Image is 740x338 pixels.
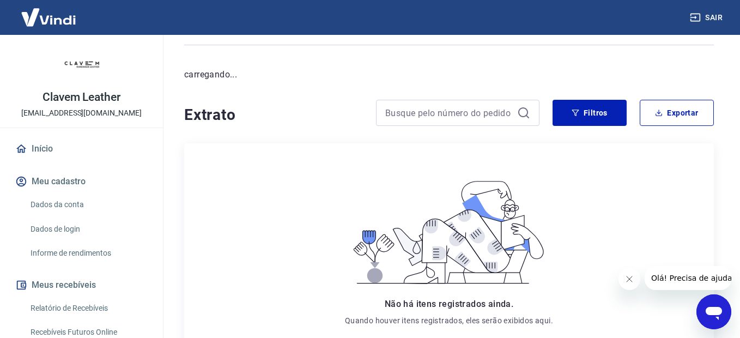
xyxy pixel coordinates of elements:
[645,266,731,290] iframe: Mensagem da empresa
[385,105,513,121] input: Busque pelo número do pedido
[7,8,92,16] span: Olá! Precisa de ajuda?
[385,299,513,309] span: Não há itens registrados ainda.
[184,104,363,126] h4: Extrato
[13,137,150,161] a: Início
[345,315,553,326] p: Quando houver itens registrados, eles serão exibidos aqui.
[13,170,150,194] button: Meu cadastro
[60,44,104,87] img: 48026d62-cd4b-4dea-ad08-bef99432635a.jpeg
[553,100,627,126] button: Filtros
[21,107,142,119] p: [EMAIL_ADDRESS][DOMAIN_NAME]
[26,297,150,319] a: Relatório de Recebíveis
[688,8,727,28] button: Sair
[26,218,150,240] a: Dados de login
[618,268,640,290] iframe: Fechar mensagem
[640,100,714,126] button: Exportar
[13,273,150,297] button: Meus recebíveis
[43,92,120,103] p: Clavem Leather
[184,68,714,81] p: carregando...
[696,294,731,329] iframe: Botão para abrir a janela de mensagens
[26,242,150,264] a: Informe de rendimentos
[26,194,150,216] a: Dados da conta
[13,1,84,34] img: Vindi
